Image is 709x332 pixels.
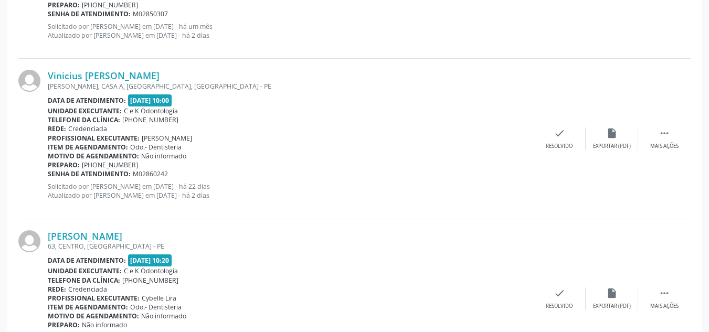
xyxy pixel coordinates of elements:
[546,143,573,150] div: Resolvido
[142,294,176,303] span: Cybelle Lira
[546,303,573,310] div: Resolvido
[554,127,565,139] i: check
[554,287,565,299] i: check
[68,124,107,133] span: Credenciada
[82,160,138,169] span: [PHONE_NUMBER]
[48,124,66,133] b: Rede:
[48,285,66,294] b: Rede:
[48,312,139,320] b: Motivo de agendamento:
[18,230,40,252] img: img
[48,70,160,81] a: Vinicius [PERSON_NAME]
[48,115,120,124] b: Telefone da clínica:
[659,287,670,299] i: 
[48,1,80,9] b: Preparo:
[593,303,631,310] div: Exportar (PDF)
[128,254,172,266] span: [DATE] 10:20
[48,9,131,18] b: Senha de atendimento:
[48,230,122,242] a: [PERSON_NAME]
[606,287,618,299] i: insert_drive_file
[48,276,120,285] b: Telefone da clínica:
[130,303,182,312] span: Odo.- Dentisteria
[48,303,128,312] b: Item de agendamento:
[128,94,172,106] span: [DATE] 10:00
[48,169,131,178] b: Senha de atendimento:
[48,182,533,200] p: Solicitado por [PERSON_NAME] em [DATE] - há 22 dias Atualizado por [PERSON_NAME] em [DATE] - há 2...
[48,266,122,275] b: Unidade executante:
[48,320,80,329] b: Preparo:
[141,152,186,160] span: Não informado
[141,312,186,320] span: Não informado
[48,294,140,303] b: Profissional executante:
[48,242,533,251] div: 63, CENTRO, [GEOGRAPHIC_DATA] - PE
[18,70,40,92] img: img
[68,285,107,294] span: Credenciada
[48,106,122,115] b: Unidade executante:
[48,256,126,265] b: Data de atendimento:
[142,134,192,143] span: [PERSON_NAME]
[48,96,126,105] b: Data de atendimento:
[124,106,178,115] span: C e K Odontologia
[650,303,679,310] div: Mais ações
[124,266,178,275] span: C e K Odontologia
[48,134,140,143] b: Profissional executante:
[48,143,128,152] b: Item de agendamento:
[659,127,670,139] i: 
[130,143,182,152] span: Odo.- Dentisteria
[122,115,178,124] span: [PHONE_NUMBER]
[82,320,127,329] span: Não informado
[606,127,618,139] i: insert_drive_file
[82,1,138,9] span: [PHONE_NUMBER]
[48,152,139,160] b: Motivo de agendamento:
[133,169,168,178] span: M02860242
[48,160,80,169] b: Preparo:
[48,82,533,91] div: [PERSON_NAME], CASA A, [GEOGRAPHIC_DATA], [GEOGRAPHIC_DATA] - PE
[122,276,178,285] span: [PHONE_NUMBER]
[593,143,631,150] div: Exportar (PDF)
[133,9,168,18] span: M02850307
[48,22,533,40] p: Solicitado por [PERSON_NAME] em [DATE] - há um mês Atualizado por [PERSON_NAME] em [DATE] - há 2 ...
[650,143,679,150] div: Mais ações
